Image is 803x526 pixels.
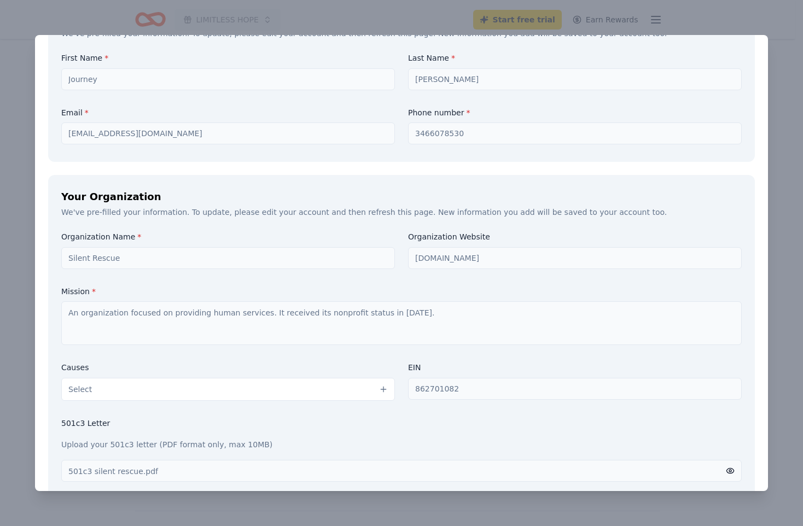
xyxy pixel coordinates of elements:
[61,232,395,243] label: Organization Name
[61,301,742,345] textarea: An organization focused on providing human services. It received its nonprofit status in [DATE].
[408,53,742,64] label: Last Name
[61,53,395,64] label: First Name
[408,232,742,243] label: Organization Website
[61,188,742,206] div: Your Organization
[262,208,329,217] a: edit your account
[61,287,742,297] label: Mission
[68,383,92,396] span: Select
[408,363,742,373] label: EIN
[61,438,742,451] p: Upload your 501c3 letter (PDF format only, max 10MB)
[61,206,742,219] div: We've pre-filled your information. To update, please and then refresh this page. New information ...
[61,378,395,401] button: Select
[61,108,395,119] label: Email
[408,108,742,119] label: Phone number
[61,418,742,429] label: 501c3 Letter
[61,363,395,373] label: Causes
[68,465,158,477] div: 501c3 silent rescue.pdf
[262,29,329,38] a: edit your account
